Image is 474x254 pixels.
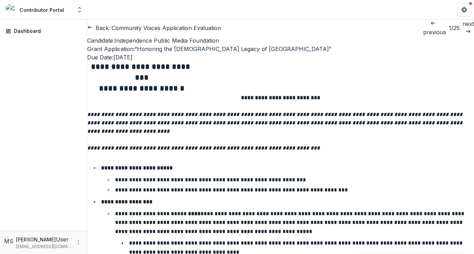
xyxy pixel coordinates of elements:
[56,235,69,244] p: User
[423,20,446,36] button: previous
[87,45,474,53] p: : “Honoring the [DEMOGRAPHIC_DATA] Legacy of [GEOGRAPHIC_DATA]”
[4,237,13,245] div: Melissa Beatriz Skolnick
[87,24,109,32] button: Back
[16,244,72,250] p: [EMAIL_ADDRESS][DOMAIN_NAME]
[87,54,112,61] span: Due Date
[112,24,221,32] h2: Community Voices Application Evaluation
[87,36,474,45] p: : Independence Public Media Foundation
[6,4,17,15] img: Contributor Portal
[14,27,78,35] div: Dashboard
[423,28,446,36] p: previous
[16,236,56,243] p: [PERSON_NAME]
[74,238,83,247] button: More
[457,3,471,17] button: Get Help
[3,25,84,37] a: Dashboard
[87,53,474,61] p: : [DATE]
[449,24,460,32] p: 1 / 25
[20,6,64,14] div: Contributor Portal
[87,45,134,52] span: Grant Application
[462,20,474,28] p: next
[462,20,474,36] a: next
[75,3,84,17] button: Open entity switcher
[87,37,113,44] span: Candidate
